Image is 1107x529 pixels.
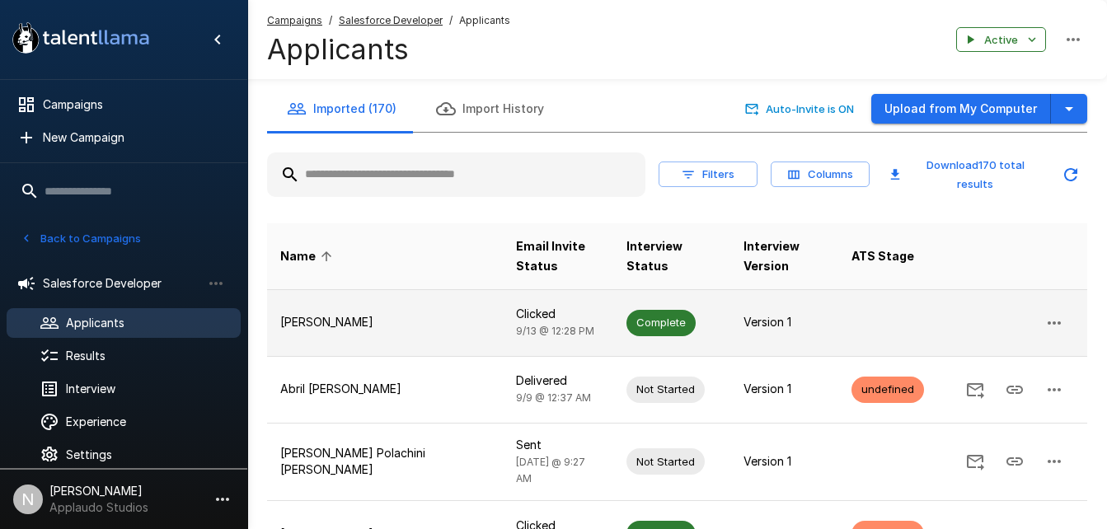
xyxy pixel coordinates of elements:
span: undefined [851,382,924,397]
span: Not Started [626,454,705,470]
p: Version 1 [743,453,825,470]
span: Copy Interview Link [995,381,1034,395]
p: Version 1 [743,314,825,330]
p: Version 1 [743,381,825,397]
button: Import History [416,86,564,132]
span: Applicants [459,12,510,29]
button: Updated Today - 12:28 PM [1054,158,1087,191]
u: Campaigns [267,14,322,26]
span: Email Invite Status [516,236,601,276]
button: Active [956,27,1046,53]
span: Interview Status [626,236,716,276]
h4: Applicants [267,32,510,67]
span: Name [280,246,337,266]
span: ATS Stage [851,246,914,266]
u: Salesforce Developer [339,14,443,26]
p: [PERSON_NAME] [280,314,490,330]
span: 9/13 @ 12:28 PM [516,325,594,337]
span: Send Invitation [955,453,995,467]
button: Columns [771,162,870,187]
span: Interview Version [743,236,825,276]
p: [PERSON_NAME] Polachini [PERSON_NAME] [280,445,490,478]
p: Delivered [516,372,601,389]
span: / [449,12,453,29]
button: Download170 total results [883,152,1048,197]
p: Clicked [516,306,601,322]
span: 9/9 @ 12:37 AM [516,391,591,404]
span: / [329,12,332,29]
button: Filters [659,162,758,187]
button: Auto-Invite is ON [742,96,858,122]
span: [DATE] @ 9:27 AM [516,456,585,485]
span: Complete [626,315,696,330]
p: Sent [516,437,601,453]
span: Send Invitation [955,381,995,395]
button: Upload from My Computer [871,94,1051,124]
span: Not Started [626,382,705,397]
p: Abril [PERSON_NAME] [280,381,490,397]
span: Copy Interview Link [995,453,1034,467]
button: Imported (170) [267,86,416,132]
